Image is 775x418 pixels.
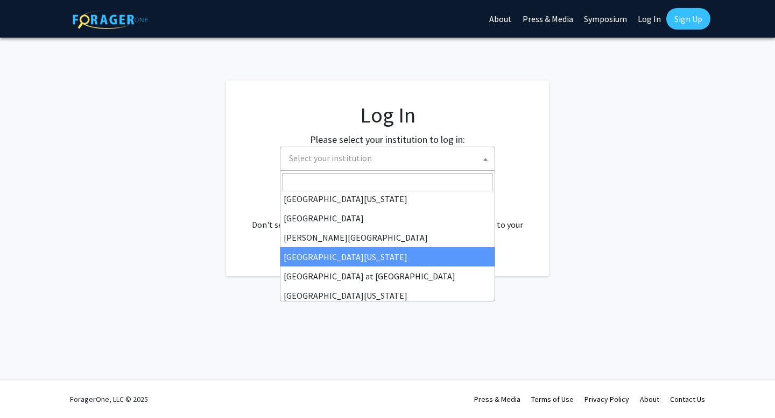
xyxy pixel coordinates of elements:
a: Terms of Use [531,394,574,404]
iframe: Chat [8,370,46,410]
input: Search [283,173,492,191]
span: Select your institution [280,147,495,171]
a: Sign Up [666,8,710,30]
span: Select your institution [285,147,495,169]
li: [GEOGRAPHIC_DATA][US_STATE] [280,247,495,266]
label: Please select your institution to log in: [310,132,465,147]
li: [GEOGRAPHIC_DATA][US_STATE] [280,286,495,305]
li: [GEOGRAPHIC_DATA] [280,208,495,228]
li: [PERSON_NAME][GEOGRAPHIC_DATA] [280,228,495,247]
a: About [640,394,659,404]
div: No account? . Don't see your institution? about bringing ForagerOne to your institution. [248,192,527,244]
span: Select your institution [289,153,372,163]
a: Contact Us [670,394,705,404]
li: [GEOGRAPHIC_DATA][US_STATE] [280,189,495,208]
img: ForagerOne Logo [73,10,148,29]
h1: Log In [248,102,527,128]
a: Privacy Policy [584,394,629,404]
li: [GEOGRAPHIC_DATA] at [GEOGRAPHIC_DATA] [280,266,495,286]
div: ForagerOne, LLC © 2025 [70,380,148,418]
a: Press & Media [474,394,520,404]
